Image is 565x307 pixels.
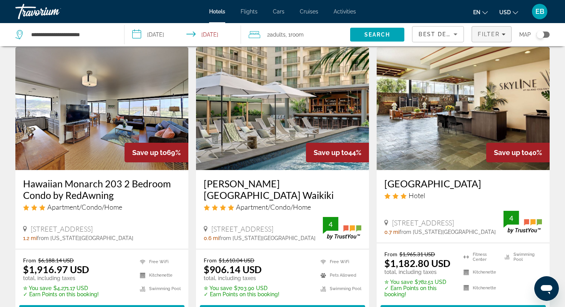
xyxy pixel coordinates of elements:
div: 4 [323,220,338,229]
ins: $1,182.80 USD [384,257,450,269]
span: , 1 [286,29,304,40]
button: User Menu [530,3,550,20]
span: from [US_STATE][GEOGRAPHIC_DATA] [219,235,316,241]
span: 0.6 mi [204,235,219,241]
span: from [US_STATE][GEOGRAPHIC_DATA] [37,235,133,241]
a: Activities [334,8,356,15]
del: $1,965.31 USD [399,251,435,257]
div: 44% [306,143,369,162]
p: ✓ Earn Points on this booking! [23,291,99,297]
img: TrustYou guest rating badge [323,217,361,240]
span: 1.2 mi [23,235,37,241]
p: ✓ Earn Points on this booking! [384,285,454,297]
span: Search [364,32,391,38]
a: Hawaiian Monarch 203 2 Bedroom Condo by RedAwning [23,178,181,201]
span: USD [499,9,511,15]
a: Cruises [300,8,318,15]
button: Travelers: 2 adults, 0 children [241,23,350,46]
span: EB [535,8,544,15]
li: Kitchenette [460,267,501,278]
span: From [23,257,36,264]
iframe: Button to launch messaging window [534,276,559,301]
span: ✮ You save [384,279,413,285]
span: [STREET_ADDRESS] [211,225,273,233]
button: Toggle map [531,31,550,38]
del: $1,610.04 USD [219,257,254,264]
span: 2 [267,29,286,40]
span: [STREET_ADDRESS] [392,219,454,227]
ins: $1,916.97 USD [23,264,89,275]
span: en [473,9,480,15]
a: [GEOGRAPHIC_DATA] [384,178,542,189]
p: total, including taxes [384,269,454,275]
p: total, including taxes [23,275,99,281]
li: Free WiFi [317,257,361,267]
a: Hotels [209,8,225,15]
p: total, including taxes [204,275,279,281]
span: from [US_STATE][GEOGRAPHIC_DATA] [399,229,496,235]
span: Best Deals [419,31,459,37]
div: 3 star Apartment [23,203,181,211]
span: 0.7 mi [384,229,399,235]
span: Save up to [314,148,348,157]
del: $6,188.14 USD [38,257,74,264]
span: Room [291,32,304,38]
span: Apartment/Condo/Home [47,203,122,211]
li: Pets Allowed [317,270,361,280]
div: 40% [486,143,550,162]
div: 69% [125,143,188,162]
img: TrustYou guest rating badge [504,211,542,234]
li: Kitchenette [136,270,181,280]
span: ✮ You save [204,285,232,291]
img: Hawaiian Monarch 203 2 Bedroom Condo by RedAwning [15,47,188,170]
p: $703.90 USD [204,285,279,291]
button: Filters [472,26,512,42]
span: Save up to [132,148,167,157]
span: Hotel [409,191,425,200]
div: 4 star Apartment [204,203,361,211]
button: Change language [473,7,488,18]
p: $782.51 USD [384,279,454,285]
div: 4 [504,214,519,223]
span: Map [519,29,531,40]
span: Adults [270,32,286,38]
span: Filter [478,31,500,37]
ins: $906.14 USD [204,264,262,275]
button: Select check in and out date [125,23,241,46]
a: Flights [241,8,258,15]
img: Skyline Island Colony Hotel [377,47,550,170]
span: [STREET_ADDRESS] [31,225,93,233]
input: Search hotel destination [30,29,113,40]
li: Swimming Pool [317,284,361,294]
img: Romer House Waikiki [196,47,369,170]
span: Apartment/Condo/Home [236,203,311,211]
li: Fitness Center [460,251,501,262]
li: Swimming Pool [501,251,542,262]
mat-select: Sort by [419,30,457,39]
button: Search [350,28,405,42]
li: Free WiFi [136,257,181,267]
span: Save up to [494,148,528,157]
li: Swimming Pool [136,284,181,294]
p: ✓ Earn Points on this booking! [204,291,279,297]
a: Travorium [15,2,92,22]
a: Cars [273,8,284,15]
div: 3 star Hotel [384,191,542,200]
p: $4,271.17 USD [23,285,99,291]
span: ✮ You save [23,285,52,291]
button: Change currency [499,7,518,18]
li: Kitchenette [460,282,501,294]
a: [PERSON_NAME][GEOGRAPHIC_DATA] Waikiki [204,178,361,201]
span: From [384,251,397,257]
